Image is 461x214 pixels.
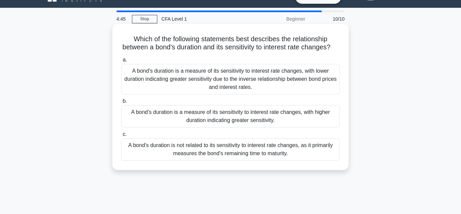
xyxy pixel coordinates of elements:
[123,57,127,63] span: a.
[121,138,340,161] div: A bond's duration is not related to its sensitivity to interest rate changes, as it primarily mea...
[120,35,341,52] h5: Which of the following statements best describes the relationship between a bond's duration and i...
[123,131,127,137] span: c.
[157,12,250,26] div: CFA Level 1
[112,12,132,26] div: 4:45
[250,12,309,26] div: Beginner
[121,105,340,127] div: A bond's duration is a measure of its sensitivity to interest rate changes, with higher duration ...
[309,12,349,26] div: 10/10
[123,98,127,104] span: b.
[132,15,157,23] a: Stop
[121,64,340,94] div: A bond's duration is a measure of its sensitivity to interest rate changes, with lower duration i...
